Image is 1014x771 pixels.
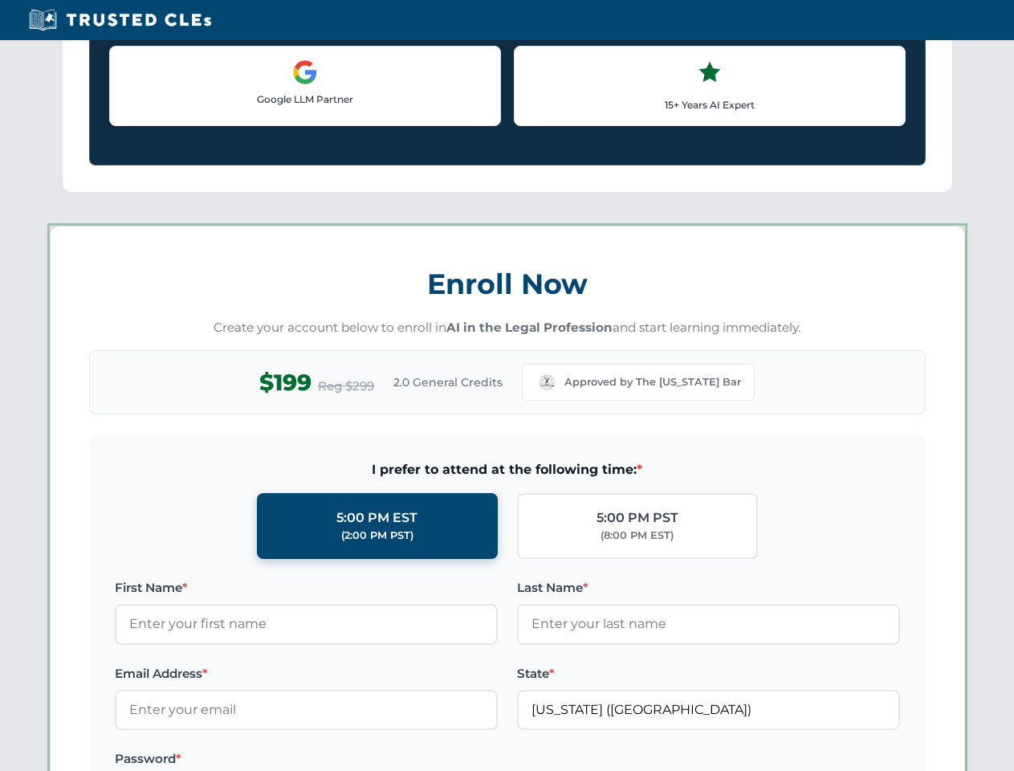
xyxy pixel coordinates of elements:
label: Last Name [517,578,900,598]
label: Email Address [115,664,498,683]
input: Enter your last name [517,604,900,644]
label: First Name [115,578,498,598]
span: Approved by The [US_STATE] Bar [564,374,741,390]
img: Trusted CLEs [24,8,216,32]
div: (2:00 PM PST) [341,528,413,544]
div: (8:00 PM EST) [601,528,674,544]
div: 5:00 PM PST [597,508,678,528]
label: Password [115,749,498,769]
input: Enter your first name [115,604,498,644]
span: $199 [259,365,312,401]
input: Missouri (MO) [517,690,900,730]
p: Google LLM Partner [123,92,487,107]
h3: Enroll Now [89,259,926,309]
span: Reg $299 [318,377,374,396]
p: Create your account below to enroll in and start learning immediately. [89,319,926,337]
img: Google [292,59,318,85]
img: Missouri Bar [536,371,558,394]
span: I prefer to attend at the following time: [115,459,900,480]
span: 2.0 General Credits [393,373,503,391]
input: Enter your email [115,690,498,730]
strong: AI in the Legal Profession [446,320,613,335]
div: 5:00 PM EST [336,508,417,528]
label: State [517,664,900,683]
p: 15+ Years AI Expert [527,97,892,112]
